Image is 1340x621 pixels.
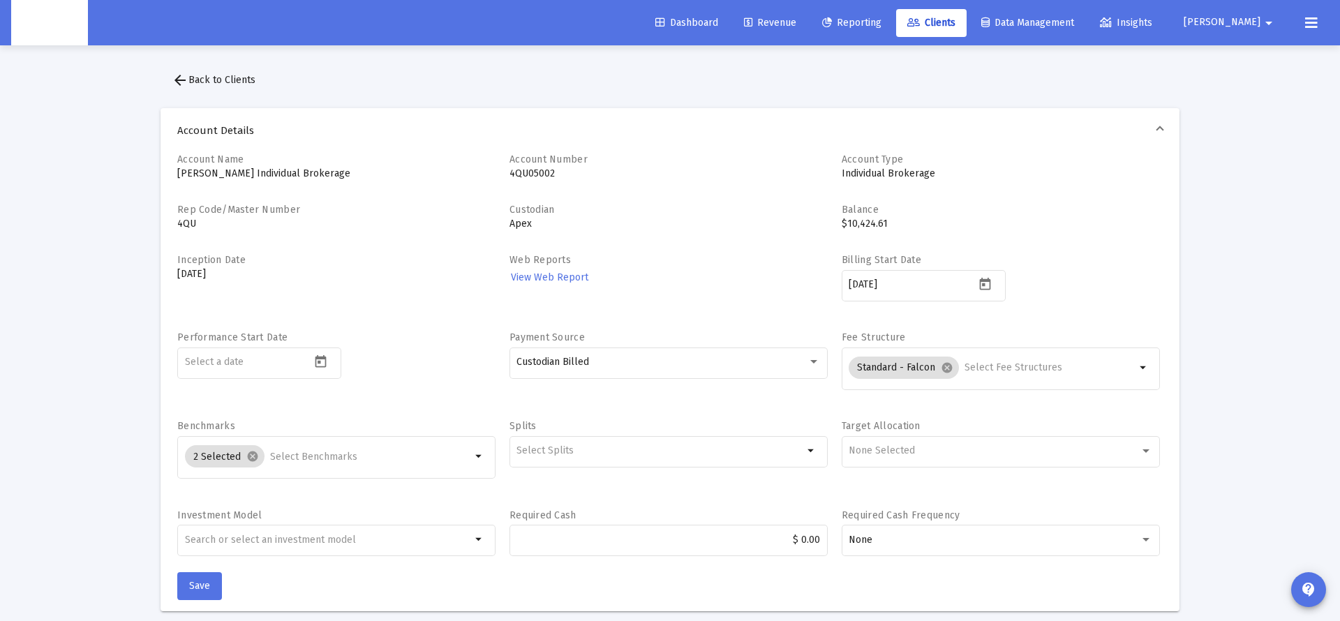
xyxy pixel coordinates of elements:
[842,254,921,266] label: Billing Start Date
[842,154,903,165] label: Account Type
[733,9,807,37] a: Revenue
[509,204,555,216] label: Custodian
[270,451,472,463] input: Select Benchmarks
[849,357,959,379] mat-chip: Standard - Falcon
[471,448,488,465] mat-icon: arrow_drop_down
[1184,17,1260,29] span: [PERSON_NAME]
[509,267,590,287] a: View Web Report
[311,351,331,371] button: Open calendar
[177,124,1157,137] span: Account Details
[970,9,1085,37] a: Data Management
[1167,8,1294,36] button: [PERSON_NAME]
[185,534,472,546] input: undefined
[172,74,255,86] span: Back to Clients
[516,442,803,459] mat-chip-list: Selection
[803,442,820,459] mat-icon: arrow_drop_down
[941,361,953,374] mat-icon: cancel
[185,357,311,368] input: Select a date
[509,167,828,181] p: 4QU05002
[842,331,906,343] label: Fee Structure
[177,204,300,216] label: Rep Code/Master Number
[1136,359,1152,376] mat-icon: arrow_drop_down
[189,580,210,592] span: Save
[974,274,995,294] button: Open calendar
[744,17,796,29] span: Revenue
[185,442,472,470] mat-chip-list: Selection
[849,534,872,546] span: None
[509,509,576,521] label: Required Cash
[161,153,1179,611] div: Account Details
[849,444,915,456] span: None Selected
[811,9,893,37] a: Reporting
[177,267,496,281] p: [DATE]
[644,9,729,37] a: Dashboard
[509,331,585,343] label: Payment Source
[161,66,267,94] button: Back to Clients
[177,154,244,165] label: Account Name
[516,356,589,368] span: Custodian Billed
[849,354,1136,382] mat-chip-list: Selection
[1300,581,1317,598] mat-icon: contact_support
[177,331,288,343] label: Performance Start Date
[509,254,571,266] label: Web Reports
[965,362,1136,373] input: Select Fee Structures
[1260,9,1277,37] mat-icon: arrow_drop_down
[22,9,77,37] img: Dashboard
[822,17,881,29] span: Reporting
[177,420,235,432] label: Benchmarks
[516,445,803,456] input: Select Splits
[842,167,1160,181] p: Individual Brokerage
[246,450,259,463] mat-icon: cancel
[511,271,588,283] span: View Web Report
[509,420,537,432] label: Splits
[516,534,820,546] input: $2000.00
[907,17,955,29] span: Clients
[849,279,974,290] input: Select a date
[1100,17,1152,29] span: Insights
[842,217,1160,231] p: $10,424.61
[177,217,496,231] p: 4QU
[161,108,1179,153] mat-expansion-panel-header: Account Details
[177,167,496,181] p: [PERSON_NAME] Individual Brokerage
[177,254,246,266] label: Inception Date
[172,72,188,89] mat-icon: arrow_back
[177,572,222,600] button: Save
[842,420,921,432] label: Target Allocation
[509,217,828,231] p: Apex
[981,17,1074,29] span: Data Management
[842,509,960,521] label: Required Cash Frequency
[185,445,265,467] mat-chip: 2 Selected
[1089,9,1163,37] a: Insights
[842,204,879,216] label: Balance
[655,17,718,29] span: Dashboard
[471,531,488,548] mat-icon: arrow_drop_down
[509,154,588,165] label: Account Number
[177,509,262,521] label: Investment Model
[896,9,967,37] a: Clients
